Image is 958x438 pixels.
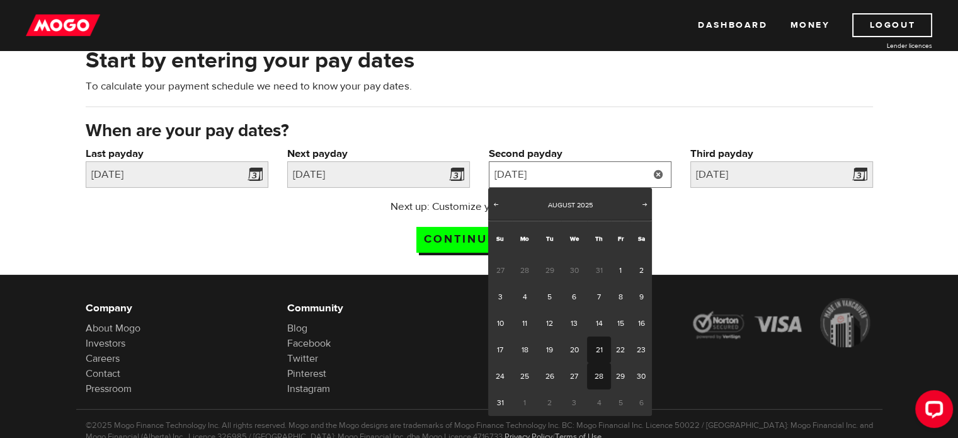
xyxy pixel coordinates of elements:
[630,389,652,416] span: 6
[561,363,587,389] a: 27
[287,383,330,395] a: Instagram
[611,310,630,337] a: 15
[86,352,120,365] a: Careers
[512,257,538,284] span: 28
[496,234,504,243] span: Sunday
[570,234,579,243] span: Wednesday
[690,298,873,347] img: legal-icons-92a2ffecb4d32d839781d1b4e4802d7b.png
[640,199,650,209] span: Next
[630,284,652,310] a: 9
[630,310,652,337] a: 16
[538,257,561,284] span: 29
[488,257,511,284] span: 27
[86,121,873,141] h3: When are your pay dates?
[512,337,538,363] a: 18
[86,337,125,350] a: Investors
[690,146,873,161] label: Third payday
[512,363,538,389] a: 25
[630,257,652,284] a: 2
[611,363,630,389] a: 29
[595,234,603,243] span: Thursday
[611,284,630,310] a: 8
[416,227,542,253] input: Continue now
[538,284,561,310] a: 5
[587,363,610,389] a: 28
[561,257,587,284] span: 30
[287,301,470,316] h6: Community
[488,389,511,416] a: 31
[287,146,470,161] label: Next payday
[86,367,120,380] a: Contact
[86,322,140,335] a: About Mogo
[354,199,604,214] p: Next up: Customize your loan options.
[489,199,502,212] a: Prev
[587,337,610,363] a: 21
[611,337,630,363] a: 22
[587,257,610,284] span: 31
[545,234,553,243] span: Tuesday
[287,337,331,350] a: Facebook
[512,389,538,416] span: 1
[86,146,268,161] label: Last payday
[577,200,593,210] span: 2025
[86,79,873,94] p: To calculate your payment schedule we need to know your pay dates.
[488,363,511,389] a: 24
[637,234,644,243] span: Saturday
[617,234,623,243] span: Friday
[26,13,100,37] img: mogo_logo-11ee424be714fa7cbb0f0f49df9e16ec.png
[86,47,873,74] h2: Start by entering your pay dates
[287,322,307,335] a: Blog
[587,389,610,416] span: 4
[611,389,630,416] span: 5
[630,363,652,389] a: 30
[287,367,326,380] a: Pinterest
[905,385,958,438] iframe: LiveChat chat widget
[639,199,651,212] a: Next
[488,337,511,363] a: 17
[512,284,538,310] a: 4
[548,200,575,210] span: August
[512,310,538,337] a: 11
[488,284,511,310] a: 3
[561,310,587,337] a: 13
[698,13,767,37] a: Dashboard
[538,337,561,363] a: 19
[838,41,932,50] a: Lender licences
[538,389,561,416] span: 2
[538,310,561,337] a: 12
[561,284,587,310] a: 6
[790,13,830,37] a: Money
[488,310,511,337] a: 10
[852,13,932,37] a: Logout
[630,337,652,363] a: 23
[561,337,587,363] a: 20
[587,284,610,310] a: 7
[561,389,587,416] span: 3
[86,383,132,395] a: Pressroom
[491,199,501,209] span: Prev
[86,301,268,316] h6: Company
[489,146,671,161] label: Second payday
[587,310,610,337] a: 14
[287,352,318,365] a: Twitter
[538,363,561,389] a: 26
[520,234,529,243] span: Monday
[611,257,630,284] a: 1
